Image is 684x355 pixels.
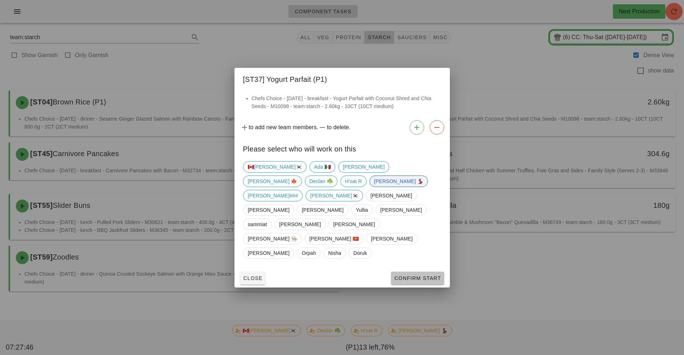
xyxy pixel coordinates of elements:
[248,190,298,201] span: [PERSON_NAME]###
[309,233,359,244] span: [PERSON_NAME] 🇻🇳
[333,219,375,230] span: [PERSON_NAME]
[310,190,358,201] span: [PERSON_NAME]🇰🇷
[370,190,412,201] span: [PERSON_NAME]
[248,248,289,258] span: [PERSON_NAME]
[248,162,302,172] span: 🇨🇦[PERSON_NAME]🇰🇷
[302,205,343,215] span: [PERSON_NAME]
[380,205,422,215] span: [PERSON_NAME]
[248,205,289,215] span: [PERSON_NAME]
[345,176,362,187] span: H'oat R
[234,117,450,137] div: to add new team members. to delete.
[234,68,450,89] div: [ST37] Yogurt Parfait (P1)
[279,219,321,230] span: [PERSON_NAME]
[234,137,450,158] div: Please select who will work on this
[248,219,267,230] span: sammiat
[355,205,368,215] span: Yullia
[248,176,297,187] span: [PERSON_NAME] 🍁
[252,94,441,110] li: Chefs Choice - [DATE] - breakfast - Yogurt Parfait with Coconut Shred and Chia Seeds - M10098 - t...
[314,162,330,172] span: Ada 🇲🇽
[248,233,297,244] span: [PERSON_NAME] 👨🏼‍🍳
[240,272,266,285] button: Close
[328,248,341,258] span: Nisha
[371,233,413,244] span: [PERSON_NAME]
[391,272,444,285] button: Confirm Start
[243,275,263,281] span: Close
[309,176,332,187] span: Declan ☘️
[353,248,367,258] span: Doruk
[394,275,441,281] span: Confirm Start
[343,162,384,172] span: [PERSON_NAME]
[302,248,316,258] span: Orpah
[374,176,423,187] span: [PERSON_NAME] 💃🏽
